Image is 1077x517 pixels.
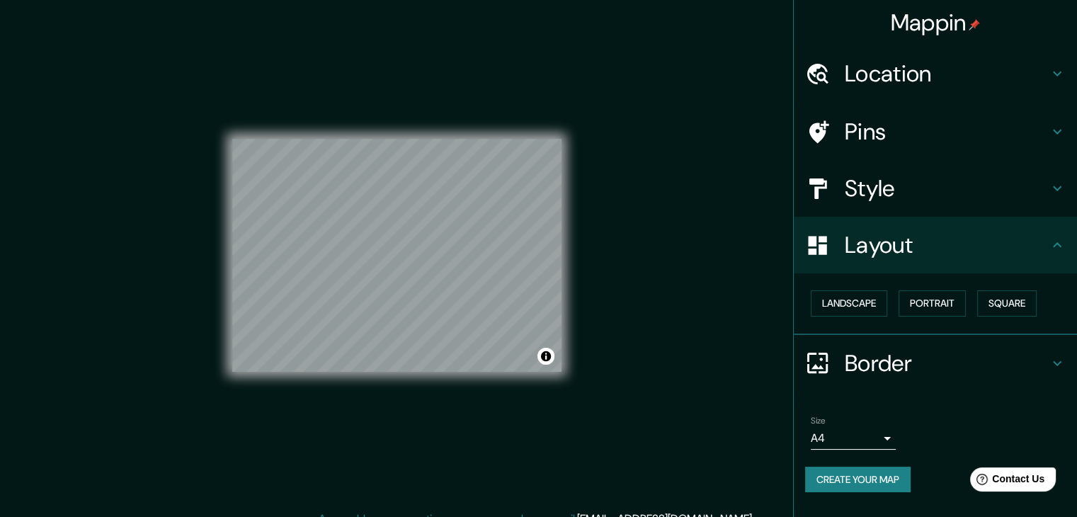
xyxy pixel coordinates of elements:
h4: Location [845,59,1049,88]
button: Toggle attribution [537,348,554,365]
h4: Border [845,349,1049,377]
canvas: Map [232,139,562,372]
div: Pins [794,103,1077,160]
button: Create your map [805,467,911,493]
div: Style [794,160,1077,217]
div: Location [794,45,1077,102]
button: Square [977,290,1037,317]
h4: Style [845,174,1049,203]
button: Landscape [811,290,887,317]
h4: Mappin [891,8,981,37]
label: Size [811,414,826,426]
div: Border [794,335,1077,392]
iframe: Help widget launcher [951,462,1061,501]
div: Layout [794,217,1077,273]
button: Portrait [899,290,966,317]
h4: Layout [845,231,1049,259]
div: A4 [811,427,896,450]
img: pin-icon.png [969,19,980,30]
h4: Pins [845,118,1049,146]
